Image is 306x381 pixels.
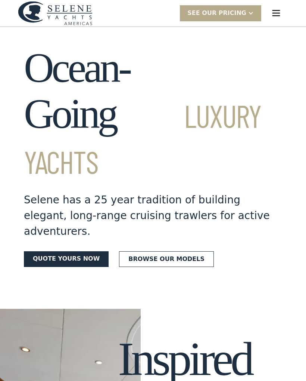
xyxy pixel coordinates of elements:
[180,5,261,21] div: SEE Our Pricing
[24,45,282,183] h1: Ocean-Going
[24,192,282,239] div: Selene has a 25 year tradition of building elegant, long-range cruising trawlers for active adven...
[18,1,93,25] img: logo
[187,9,246,18] div: SEE Our Pricing
[119,251,214,267] a: Browse our models
[264,1,288,25] div: menu
[24,251,109,267] a: Quote yours now
[18,1,93,25] a: home
[24,96,261,180] span: Luxury Yachts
